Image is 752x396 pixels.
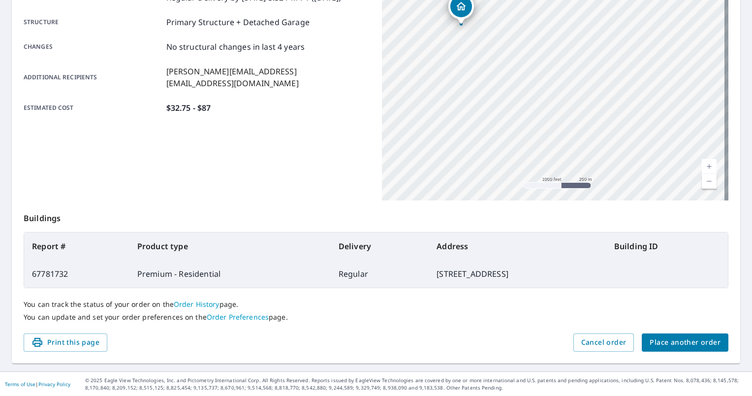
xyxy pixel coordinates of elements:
td: Regular [331,260,429,288]
th: Delivery [331,232,429,260]
button: Place another order [642,333,728,352]
a: Order History [174,299,219,309]
button: Cancel order [573,333,634,352]
td: 67781732 [24,260,129,288]
p: | [5,381,70,387]
th: Building ID [606,232,728,260]
a: Privacy Policy [38,381,70,388]
p: Buildings [24,200,728,232]
p: No structural changes in last 4 years [166,41,305,53]
button: Print this page [24,333,107,352]
a: Order Preferences [207,312,269,322]
span: Print this page [31,336,99,349]
p: You can track the status of your order on the page. [24,300,728,309]
a: Current Level 15, Zoom In [702,159,717,174]
p: [EMAIL_ADDRESS][DOMAIN_NAME] [166,77,299,89]
td: Premium - Residential [129,260,331,288]
td: [STREET_ADDRESS] [429,260,606,288]
a: Current Level 15, Zoom Out [702,174,717,189]
th: Product type [129,232,331,260]
th: Address [429,232,606,260]
p: © 2025 Eagle View Technologies, Inc. and Pictometry International Corp. All Rights Reserved. Repo... [85,377,747,392]
p: Additional recipients [24,66,162,89]
p: [PERSON_NAME][EMAIL_ADDRESS] [166,66,299,77]
p: Estimated cost [24,102,162,114]
p: Primary Structure + Detached Garage [166,16,310,28]
span: Place another order [650,336,721,349]
p: $32.75 - $87 [166,102,211,114]
p: Changes [24,41,162,53]
th: Report # [24,232,129,260]
p: You can update and set your order preferences on the page. [24,313,728,322]
span: Cancel order [581,336,627,349]
p: Structure [24,16,162,28]
a: Terms of Use [5,381,35,388]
